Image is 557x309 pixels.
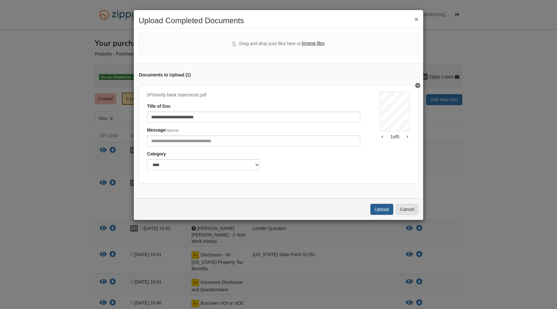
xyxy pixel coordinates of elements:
div: bPinisetty bank statements.pdf [147,92,360,99]
label: Category [147,151,166,158]
button: Delete bPinisetty bank statements [415,83,420,88]
select: Category [147,159,260,170]
div: 1 of 5 [380,134,410,140]
span: Optional [166,128,179,132]
button: Upload [370,204,393,215]
button: Cancel [396,204,418,215]
label: Message [147,127,179,134]
button: × [415,16,418,23]
label: Title of Doc [147,103,171,110]
h2: Upload Completed Documents [139,16,418,25]
input: Include any comments on this document [147,135,360,146]
label: browse files [302,40,325,47]
div: Drag and drop your files here or [232,40,325,48]
input: Document Title [147,112,360,123]
div: Documents to Upload ( 1 ) [139,72,418,79]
